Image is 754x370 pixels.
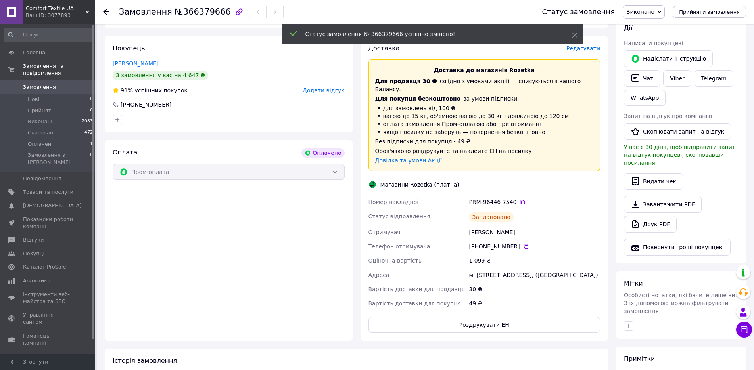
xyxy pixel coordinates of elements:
[469,242,600,250] div: [PHONE_NUMBER]
[28,118,52,125] span: Виконані
[119,7,172,17] span: Замовлення
[736,322,752,338] button: Чат з покупцем
[375,128,594,136] li: якщо посилку не заберуть — повернення безкоштовно
[23,63,95,77] span: Замовлення та повідомлення
[368,243,430,250] span: Телефон отримувача
[673,6,746,18] button: Прийняти замовлення
[663,70,691,87] a: Viber
[90,141,93,148] span: 1
[566,45,600,51] span: Редагувати
[695,70,733,87] a: Telegram
[624,70,660,87] button: Чат
[84,129,93,136] span: 472
[26,5,85,12] span: Comfort Textile UA
[28,107,52,114] span: Прийняті
[368,213,430,219] span: Статус відправлення
[624,196,702,213] a: Завантажити PDF
[120,101,172,109] div: [PHONE_NUMBER]
[23,84,56,91] span: Замовлення
[303,87,344,93] span: Додати відгук
[26,12,95,19] div: Ваш ID: 3077893
[305,30,552,38] div: Статус замовлення № 366379666 успішно змінено!
[375,147,594,155] div: Обов'язково роздрукуйте та наклейте ЕН на посилку
[624,292,737,314] span: Особисті нотатки, які бачите лише ви. З їх допомогою можна фільтрувати замовлення
[624,50,713,67] button: Надіслати інструкцію
[624,173,683,190] button: Видати чек
[624,24,632,32] span: Дії
[624,90,666,106] a: WhatsApp
[467,225,602,239] div: [PERSON_NAME]
[113,71,208,80] div: 3 замовлення у вас на 4 647 ₴
[375,95,461,102] span: Для покупця безкоштовно
[624,280,643,287] span: Мітки
[375,137,594,145] div: Без підписки для покупця - 49 ₴
[375,78,437,84] span: Для продавця 30 ₴
[90,152,93,166] span: 0
[23,263,66,271] span: Каталог ProSale
[467,296,602,311] div: 49 ₴
[28,96,39,103] span: Нові
[368,272,389,278] span: Адреса
[113,149,137,156] span: Оплата
[368,286,465,292] span: Вартість доставки для продавця
[82,118,93,125] span: 2083
[368,317,601,333] button: Роздрукувати ЕН
[113,60,159,67] a: [PERSON_NAME]
[542,8,615,16] div: Статус замовлення
[467,282,602,296] div: 30 ₴
[23,216,73,230] span: Показники роботи компанії
[624,40,683,46] span: Написати покупцеві
[4,28,94,42] input: Пошук
[28,141,53,148] span: Оплачені
[624,123,731,140] button: Скопіювати запит на відгук
[368,199,419,205] span: Номер накладної
[113,86,188,94] div: успішних покупок
[469,198,600,206] div: PRM-96446 7540
[368,257,422,264] span: Оціночна вартість
[301,148,344,158] div: Оплачено
[624,144,735,166] span: У вас є 30 днів, щоб відправити запит на відгук покупцеві, скопіювавши посилання.
[113,357,177,364] span: Історія замовлення
[23,311,73,326] span: Управління сайтом
[368,300,461,307] span: Вартість доставки для покупця
[469,212,514,222] div: Заплановано
[23,353,43,360] span: Маркет
[28,152,90,166] span: Замовлення з [PERSON_NAME]
[23,277,50,284] span: Аналітика
[121,87,133,93] span: 91%
[368,44,400,52] span: Доставка
[28,129,55,136] span: Скасовані
[23,175,61,182] span: Повідомлення
[23,202,82,209] span: [DEMOGRAPHIC_DATA]
[90,107,93,114] span: 0
[375,104,594,112] li: для замовлень від 100 ₴
[368,229,401,235] span: Отримувач
[624,113,712,119] span: Запит на відгук про компанію
[23,250,44,257] span: Покупці
[113,44,145,52] span: Покупець
[624,216,677,233] a: Друк PDF
[375,120,594,128] li: оплата замовлення Пром-оплатою або при отриманні
[434,67,535,73] span: Доставка до магазинів Rozetka
[23,332,73,347] span: Гаманець компанії
[23,49,45,56] span: Головна
[626,9,654,15] span: Виконано
[375,157,442,164] a: Довідка та умови Акції
[375,112,594,120] li: вагою до 15 кг, об'ємною вагою до 30 кг і довжиною до 120 см
[103,8,109,16] div: Повернутися назад
[467,268,602,282] div: м. [STREET_ADDRESS], ([GEOGRAPHIC_DATA])
[175,7,231,17] span: №366379666
[624,239,731,256] button: Повернути гроші покупцеві
[679,9,740,15] span: Прийняти замовлення
[624,355,655,362] span: Примітки
[23,236,44,244] span: Відгуки
[467,254,602,268] div: 1 099 ₴
[90,96,93,103] span: 0
[23,291,73,305] span: Інструменти веб-майстра та SEO
[378,181,461,189] div: Магазини Rozetka (платна)
[375,95,594,103] div: за умови підписки:
[375,77,594,93] div: (згідно з умовами акції) — списуються з вашого Балансу.
[23,189,73,196] span: Товари та послуги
